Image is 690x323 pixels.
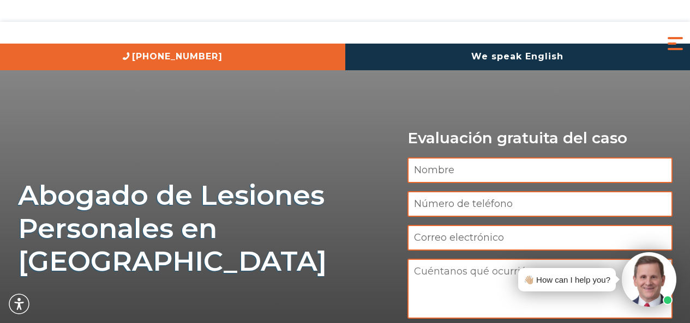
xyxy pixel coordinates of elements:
p: Evaluación gratuita del caso [407,130,673,147]
img: Intaker widget Avatar [622,252,676,307]
button: Menu [664,33,686,54]
input: Correo electrónico [407,225,673,251]
img: Auger & Auger Accident and Injury Lawyers Logo [8,34,139,54]
h1: Abogado de Lesiones Personales en [GEOGRAPHIC_DATA] [18,179,394,278]
input: Nombre [407,157,673,183]
div: 👋🏼 How can I help you? [524,272,610,287]
input: Número de teléfono [407,191,673,217]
